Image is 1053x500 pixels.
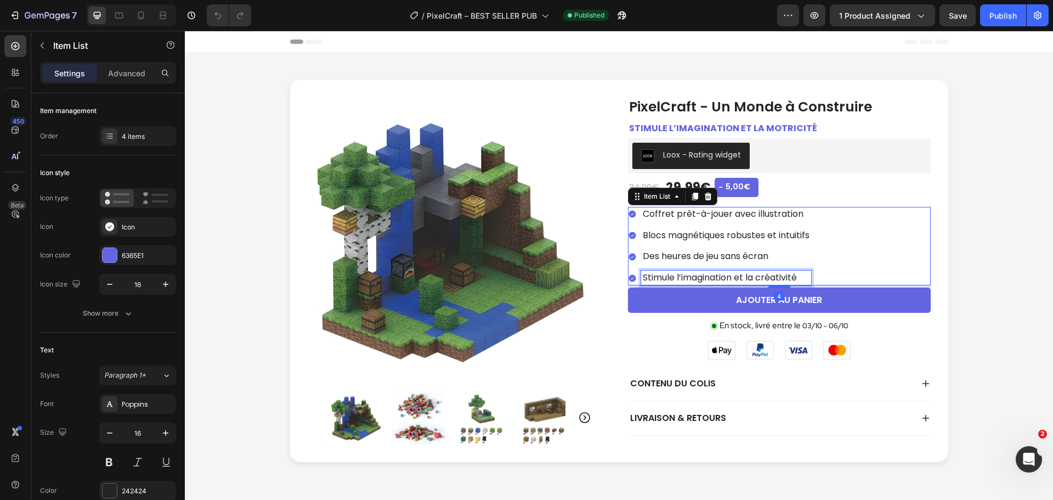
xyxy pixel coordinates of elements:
button: Carousel Next Arrow [393,380,406,394]
img: Refuge en bois PixelCraft blocs magnétiques maison pixelisée [333,361,386,414]
div: - [532,149,540,164]
span: PixelCraft – BEST SELLER PUB [427,10,537,21]
p: Settings [54,68,85,79]
div: Rich Text Editor. Editing area: main [456,240,626,255]
span: 03/10 - 06/10 [618,290,664,300]
button: Publish [980,4,1026,26]
div: 4 items [122,132,173,142]
img: gempages_540760733336470577-55749797-c9cd-48dc-a521-05ef34bae47f.webp [562,310,589,329]
div: Font [40,399,54,409]
p: Stimule l’imagination et la créativité [458,241,625,253]
button: Loox - Rating widget [448,112,565,138]
span: En stock, livré entre le [535,290,616,300]
img: PixelCraft arbre en blocs magnétiques jouet éducatif [270,361,324,414]
div: Beta [8,201,26,210]
div: Item List [457,161,488,171]
img: gempages_540760733336470577-fd0b6063-4e4a-47e2-911a-88ff8fbcfe8c.webp [600,310,627,329]
div: 450 [10,117,26,126]
div: 5,00€ [540,149,567,163]
span: Save [949,11,967,20]
p: Item List [53,39,146,52]
div: 242424 [122,486,173,496]
button: 7 [4,4,82,26]
button: Ajouter au panier [443,257,746,282]
p: Blocs magnétiques robustes et intuitifs [458,199,625,211]
h1: PixelCraft - Un Monde à Construire [443,66,746,87]
div: Size [40,425,69,440]
div: Icon type [40,193,69,203]
img: gempages_540760733336470577-a6a0a6c4-f3bf-459d-abef-5f7830adadf3.webp [523,310,551,329]
span: 2 [1038,430,1047,439]
div: Icon size [40,277,83,292]
div: Styles [40,370,59,380]
div: 29,99€ [480,146,527,167]
div: Icon [122,222,173,232]
span: / [422,10,424,21]
button: Paragraph 1* [99,366,176,385]
button: Show more [40,304,176,323]
span: 1 product assigned [839,10,910,21]
div: Icon [40,222,53,232]
div: Loox - Rating widget [478,119,556,130]
div: Order [40,131,58,141]
span: Paragraph 1* [104,370,146,380]
div: Icon style [40,168,70,178]
img: Blocs magnétiques PixelCraft pièces variées pour construction créative [207,361,261,414]
div: Item management [40,106,97,116]
div: Ajouter au panier [551,263,637,276]
div: Text [40,345,54,355]
p: Coffret prêt-à-jouer avec illustration [458,178,625,189]
div: Rich Text Editor. Editing area: main [456,176,626,191]
p: Des heures de jeu sans écran [458,220,625,232]
div: 4 [589,261,600,270]
button: 1 product assigned [830,4,935,26]
div: Undo/Redo [207,4,251,26]
div: Show more [83,308,134,319]
div: Rich Text Editor. Editing area: main [456,218,626,233]
div: 34,99€ [443,149,475,165]
p: Contenu du colis [445,346,531,359]
p: 7 [72,9,77,22]
div: Rich Text Editor. Editing area: main [456,198,626,212]
div: Poppins [122,400,173,409]
iframe: Design area [185,31,1053,500]
iframe: Intercom live chat [1016,446,1042,473]
p: Livraison & Retours [445,381,541,394]
p: Advanced [108,68,145,79]
strong: Stimule l’imagination et la motricité [444,91,632,104]
img: gempages_540760733336470577-0d6b4444-3c83-4f43-bce1-92236d8be3dc.webp [638,310,666,329]
div: Color [40,486,57,496]
div: Publish [989,10,1017,21]
div: 6365E1 [122,251,173,261]
img: loox.png [456,119,469,132]
span: Published [574,10,604,20]
button: Save [939,4,976,26]
div: Icon color [40,250,71,260]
